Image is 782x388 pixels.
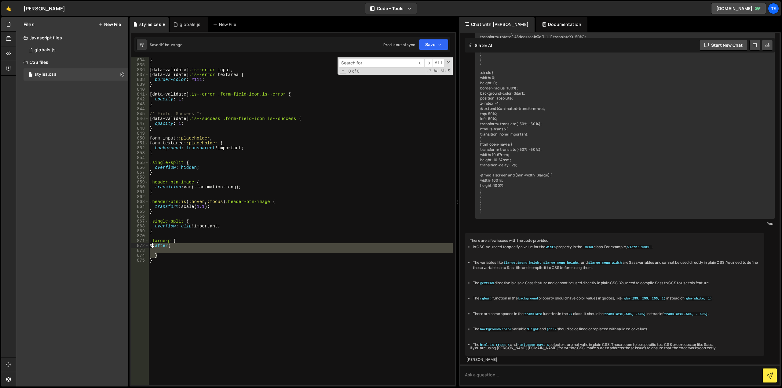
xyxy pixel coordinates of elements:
[1,1,16,16] a: 🤙
[477,220,773,227] div: You
[131,77,149,82] div: 838
[16,56,128,68] div: CSS files
[35,47,56,53] div: globals.js
[24,68,128,81] div: 16160/43441.css
[131,82,149,87] div: 839
[139,21,161,27] div: styles.css
[479,343,510,347] code: html.is-trans &
[622,296,666,301] code: rgba(255, 255, 255, 1)
[131,160,149,165] div: 855
[131,214,149,219] div: 866
[131,111,149,116] div: 845
[131,185,149,190] div: 860
[131,219,149,224] div: 867
[447,68,451,74] span: Search In Selection
[131,136,149,141] div: 850
[473,342,759,347] li: The and selectors are not valid in plain CSS. These seem to be specific to a CSS preprocessor lik...
[131,72,149,77] div: 837
[711,3,766,14] a: [DOMAIN_NAME]
[213,21,239,27] div: New File
[131,170,149,175] div: 857
[768,3,779,14] a: Te
[131,238,149,243] div: 871
[131,248,149,253] div: 873
[16,32,128,44] div: Javascript files
[419,39,448,50] button: Save
[433,68,439,74] span: CaseSensitive Search
[131,165,149,170] div: 856
[98,22,121,27] button: New File
[24,44,128,56] div: 16160/43434.js
[465,233,764,356] div: There are a few issues with the code provided: If you are using [PERSON_NAME][DOMAIN_NAME] for wr...
[131,224,149,229] div: 868
[131,155,149,160] div: 854
[503,261,516,265] code: $large
[545,245,556,249] code: width
[131,92,149,97] div: 841
[365,3,417,14] button: Code + Tools
[468,42,492,48] h2: Slater AI
[131,194,149,199] div: 862
[517,261,542,265] code: $menu-height
[24,21,35,28] h2: Files
[131,258,149,263] div: 875
[131,67,149,72] div: 836
[543,261,579,265] code: $large-menu-height
[479,281,494,285] code: @extend
[131,190,149,194] div: 861
[473,327,759,332] li: The variable and should be defined or replaced with valid color values.
[526,327,539,332] code: $light
[131,234,149,238] div: 870
[459,17,535,32] div: Chat with [PERSON_NAME]
[131,204,149,209] div: 864
[583,245,594,249] code: .menu
[699,40,748,51] button: Start new chat
[604,312,646,316] code: translate(-50%, -50%)
[346,69,362,74] span: 0 of 0
[416,59,424,67] span: ​
[131,102,149,107] div: 843
[131,63,149,67] div: 835
[131,87,149,92] div: 840
[131,229,149,234] div: 869
[131,131,149,136] div: 849
[479,296,492,301] code: rgba()
[568,312,573,316] code: .x
[518,296,539,301] code: background
[150,42,182,47] div: Saved
[131,58,149,63] div: 834
[131,175,149,180] div: 858
[433,59,445,67] span: Alt-Enter
[426,68,432,74] span: RegExp Search
[131,209,149,214] div: 865
[473,296,759,301] li: The function in the property should have color values in quotes, like instead of .
[131,199,149,204] div: 863
[466,357,763,362] div: [PERSON_NAME]
[131,121,149,126] div: 847
[473,311,759,317] li: There are some spaces in the function in the class. It should be instead of .
[131,253,149,258] div: 874
[440,68,446,74] span: Whole Word Search
[546,327,557,332] code: $dark
[663,312,708,316] code: translate(-50%, - 50%)
[684,296,712,301] code: rgba(white, 1)
[161,42,182,47] div: 19 hours ago
[131,97,149,102] div: 842
[588,261,623,265] code: $large-menu-width
[24,5,65,12] div: [PERSON_NAME]
[35,72,57,77] div: styles.css
[131,141,149,146] div: 851
[131,126,149,131] div: 848
[473,245,759,250] li: In CSS, you need to specify a value for the property in the class. For example, .
[180,21,201,27] div: globals.js
[517,343,550,347] code: html.open-navi &
[627,245,652,249] code: width: 100%;
[131,146,149,150] div: 852
[339,59,416,67] input: Search for
[131,116,149,121] div: 846
[424,59,433,67] span: ​
[131,243,149,248] div: 872
[524,312,543,316] code: translate
[479,327,512,332] code: background-color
